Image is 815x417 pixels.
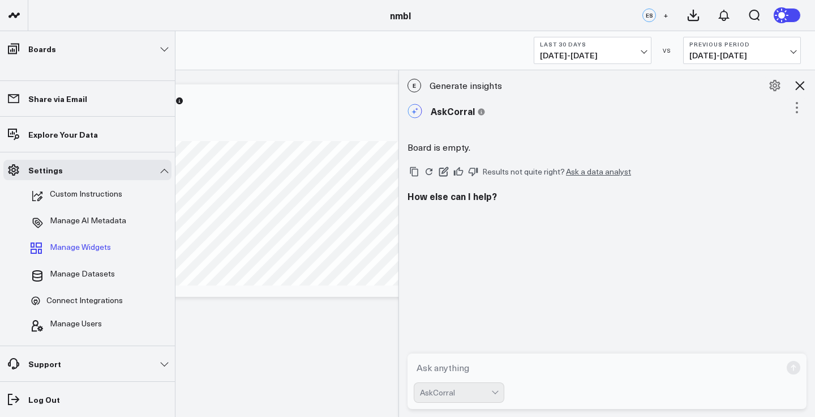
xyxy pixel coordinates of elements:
button: Custom Instructions [26,184,122,208]
p: Boards [28,44,56,53]
button: + [659,8,672,22]
div: AskCorral [420,388,491,397]
span: E [407,79,421,92]
p: Manage AI Metadata [50,216,126,229]
span: [DATE] - [DATE] [689,51,795,60]
p: Settings [28,165,63,175]
div: VS [657,47,677,54]
span: Manage Widgets [50,242,111,256]
span: Connect Integrations [46,296,123,306]
div: ES [642,8,656,22]
p: Support [28,359,61,368]
a: Manage Datasets [26,263,138,288]
h2: How else can I help? [407,190,807,202]
span: + [663,11,668,19]
b: Previous Period [689,41,795,48]
span: Manage Users [50,319,102,333]
button: Copy [407,165,421,178]
span: Results not quite right? [482,166,565,177]
p: Log Out [28,395,60,404]
b: Last 30 Days [540,41,645,48]
a: Connect Integrations [26,290,138,312]
p: Share via Email [28,94,87,103]
p: Explore Your Data [28,130,98,139]
div: Previous: 0 [51,132,407,141]
a: Manage Widgets [26,237,138,262]
a: Ask a data analyst [566,168,631,176]
a: Manage AI Metadata [26,210,138,235]
a: nmbl [390,9,411,22]
button: Manage Users [26,313,102,338]
span: Manage Datasets [50,269,115,283]
button: Last 30 Days[DATE]-[DATE] [534,37,651,64]
a: Log Out [3,389,171,410]
button: Previous Period[DATE]-[DATE] [683,37,801,64]
span: [DATE] - [DATE] [540,51,645,60]
p: Board is empty. [407,141,807,154]
div: Generate insights [399,73,815,98]
span: AskCorral [431,105,475,117]
p: Custom Instructions [50,189,122,203]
